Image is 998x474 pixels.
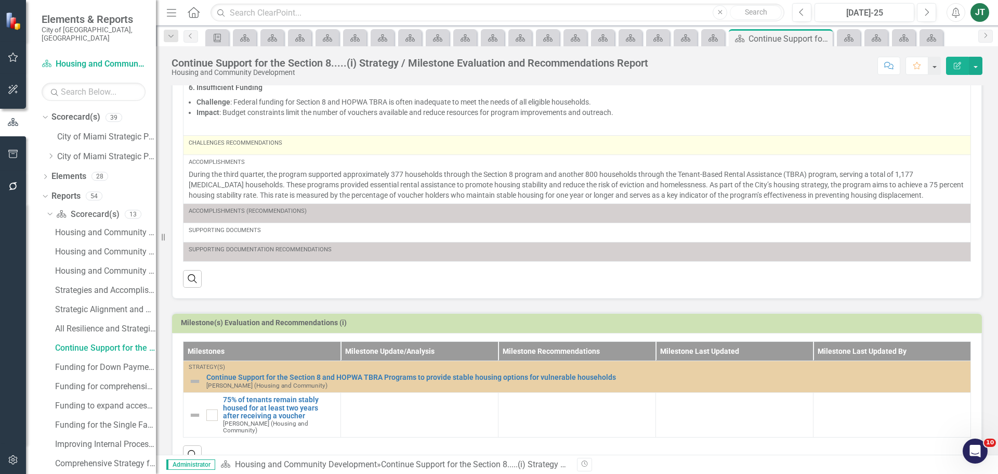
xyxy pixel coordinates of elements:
a: Funding to expand access to daycare....(iv) Strategy / Milestone Evaluation and Recommendation Re... [52,397,156,414]
div: 28 [91,172,108,181]
td: Double-Click to Edit [183,242,971,262]
a: Elements [51,171,86,183]
div: Continue Support for the Section 8.....(i) Strategy / Milestone Evaluation and Recommendations Re... [172,57,648,69]
td: Double-Click to Edit [183,155,971,204]
div: Funding for the Single Family Rehabilitation.....(v) Strategy / Milestone Evaluation and Recommen... [55,420,156,430]
a: 75% of tenants remain stably housed for at least two years after receiving a voucher [223,396,335,420]
a: Continue Support for the Section 8.....(i) Strategy / Milestone Evaluation and Recommendations Re... [52,339,156,356]
a: Funding for comprehensive elderly services,....(iii) Strategy / Milestone Evaluation and Recommen... [52,378,156,394]
a: All Resilience and Strategic Actions for Housing and Community Strategic Plan 2023-24 [52,320,156,337]
td: Double-Click to Edit [341,393,498,438]
a: Comprehensive Strategy for Affordable.....(vii) Strategy / Milestone Evaluation and Recommendatio... [52,455,156,471]
div: Continue Support for the Section 8.....(i) Strategy / Milestone Evaluation and Recommendations Re... [55,343,156,353]
div: Supporting Documentation Recommendations [189,246,965,254]
p: During the third quarter, the program supported approximately 377 households through the Section ... [189,169,965,200]
button: JT [970,3,989,22]
td: Double-Click to Edit [498,393,656,438]
span: 10 [984,439,996,447]
div: Funding for comprehensive elderly services,....(iii) Strategy / Milestone Evaluation and Recommen... [55,382,156,391]
strong: Challenge [196,98,230,106]
small: City of [GEOGRAPHIC_DATA], [GEOGRAPHIC_DATA] [42,25,146,43]
strong: 6. Insufficient Funding [189,83,262,92]
div: Housing and Community Proposed Budget (Strategic Plans and Performance) FY 2025-26 [55,247,156,257]
img: Not Defined [189,409,201,421]
div: [DATE]-25 [818,7,911,19]
div: Supporting Documents [189,226,965,235]
input: Search ClearPoint... [211,4,784,22]
a: Housing and Community Scorecard Evaluation and Recommendations [52,262,156,279]
strong: Impact [196,108,219,117]
a: Housing and Community Development [235,459,377,469]
td: Double-Click to Edit Right Click for Context Menu [183,361,971,393]
a: Strategic Alignment and Performance Measures [52,301,156,317]
a: Funding for the Single Family Rehabilitation.....(v) Strategy / Milestone Evaluation and Recommen... [52,416,156,433]
div: Funding to expand access to daycare....(iv) Strategy / Milestone Evaluation and Recommendation Re... [55,401,156,411]
div: 39 [106,113,122,122]
div: 54 [86,191,102,200]
img: Not Defined [189,375,201,388]
button: [DATE]-25 [815,3,914,22]
iframe: Intercom live chat [963,439,988,464]
li: : Budget constraints limit the number of vouchers available and reduce resources for program impr... [196,107,965,118]
li: : Federal funding for Section 8 and HOPWA TBRA is often inadequate to meet the needs of all eligi... [196,97,965,107]
button: Search [730,5,782,20]
div: Housing and Community Development [172,69,648,76]
div: Continue Support for the Section 8.....(i) Strategy / Milestone Evaluation and Recommendations Re... [381,459,756,469]
td: Double-Click to Edit [183,136,971,155]
a: Housing and Community Development [42,58,146,70]
span: Search [745,8,767,16]
a: Funding for Down Payment Assistance.....(ii) Strategy / Milestone Evaluation and Recommendation R... [52,358,156,375]
a: Housing and Community Proposed Budget (Strategic Plans and Performance) FY 2025-26 [52,243,156,260]
div: Accomplishments [189,158,965,166]
small: [PERSON_NAME] (Housing and Community) [223,420,335,434]
div: Strategies and Accomplishments [55,286,156,295]
div: 13 [125,210,141,219]
span: Elements & Reports [42,13,146,25]
div: Improving Internal Processes.....(vi) Strategy / Milestone Evaluation and Recommendations Report [55,440,156,449]
h3: Milestone(s) Evaluation and Recommendations (i) [181,319,977,327]
td: Double-Click to Edit Right Click for Context Menu [183,393,341,438]
a: Scorecard(s) [56,209,119,221]
div: Funding for Down Payment Assistance.....(ii) Strategy / Milestone Evaluation and Recommendation R... [55,363,156,372]
a: Continue Support for the Section 8 and HOPWA TBRA Programs to provide stable housing options for ... [206,374,965,381]
a: City of Miami Strategic Plan [57,131,156,143]
a: Strategies and Accomplishments [52,281,156,298]
div: » [220,459,569,471]
div: All Resilience and Strategic Actions for Housing and Community Strategic Plan 2023-24 [55,324,156,334]
div: Strategic Alignment and Performance Measures [55,305,156,314]
img: ClearPoint Strategy [5,11,24,31]
div: Challenges Recommendations [189,139,965,147]
a: Improving Internal Processes.....(vi) Strategy / Milestone Evaluation and Recommendations Report [52,435,156,452]
a: Reports [51,190,81,202]
div: Strategy(s) [189,364,965,370]
td: Double-Click to Edit [183,204,971,223]
div: Accomplishments (Recommendations) [189,207,965,215]
td: Double-Click to Edit [183,223,971,242]
div: Housing and Community Scorecard Evaluation and Recommendations [55,266,156,276]
div: Comprehensive Strategy for Affordable.....(vii) Strategy / Milestone Evaluation and Recommendatio... [55,459,156,468]
input: Search Below... [42,83,146,101]
div: Continue Support for the Section 8.....(i) Strategy / Milestone Evaluation and Recommendations Re... [748,32,830,45]
small: [PERSON_NAME] (Housing and Community) [206,382,327,389]
span: Administrator [166,459,215,470]
a: Scorecard(s) [51,111,100,123]
a: City of Miami Strategic Plan (NEW) [57,151,156,163]
a: Housing and Community Development [52,224,156,240]
div: Housing and Community Development [55,228,156,237]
